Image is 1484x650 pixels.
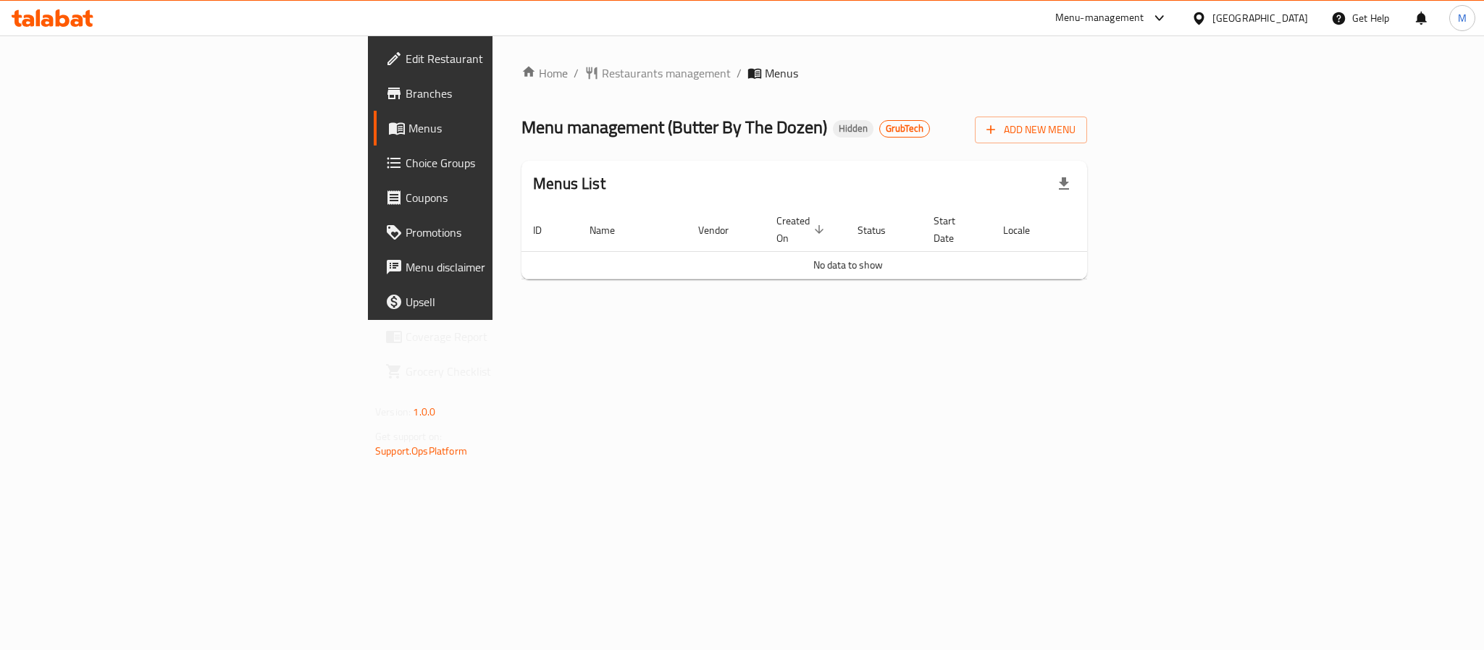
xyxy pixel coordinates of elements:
span: Menus [765,64,798,82]
span: Get support on: [375,427,442,446]
a: Edit Restaurant [374,41,616,76]
span: Coupons [406,189,604,206]
div: Menu-management [1055,9,1144,27]
span: Start Date [934,212,974,247]
li: / [737,64,742,82]
span: Choice Groups [406,154,604,172]
a: Branches [374,76,616,111]
span: Promotions [406,224,604,241]
th: Actions [1066,208,1175,252]
button: Add New Menu [975,117,1087,143]
span: Hidden [833,122,873,135]
nav: breadcrumb [521,64,1087,82]
span: ID [533,221,561,239]
span: Name [590,221,634,239]
span: Menus [408,119,604,137]
span: Branches [406,85,604,102]
a: Coverage Report [374,319,616,354]
a: Promotions [374,215,616,250]
a: Coupons [374,180,616,215]
h2: Menus List [533,173,605,195]
span: Version: [375,402,411,421]
span: Coverage Report [406,328,604,345]
span: Locale [1003,221,1049,239]
a: Menus [374,111,616,145]
table: enhanced table [521,208,1175,279]
a: Support.OpsPlatform [375,442,467,460]
div: Hidden [833,120,873,138]
span: Status [858,221,905,239]
a: Restaurants management [584,64,731,82]
a: Upsell [374,284,616,319]
span: Menu disclaimer [406,258,604,276]
span: Created On [776,212,829,247]
span: Add New Menu [986,121,1076,139]
span: 1.0.0 [413,402,435,421]
span: No data to show [813,256,883,274]
div: [GEOGRAPHIC_DATA] [1212,10,1308,26]
div: Export file [1047,166,1081,201]
a: Grocery Checklist [374,354,616,389]
span: GrubTech [880,122,929,135]
span: M [1458,10,1467,26]
a: Choice Groups [374,145,616,180]
span: Upsell [406,293,604,311]
span: Grocery Checklist [406,363,604,380]
a: Menu disclaimer [374,250,616,284]
span: Menu management ( Butter By The Dozen ) [521,111,827,143]
span: Restaurants management [602,64,731,82]
span: Vendor [698,221,747,239]
span: Edit Restaurant [406,50,604,67]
